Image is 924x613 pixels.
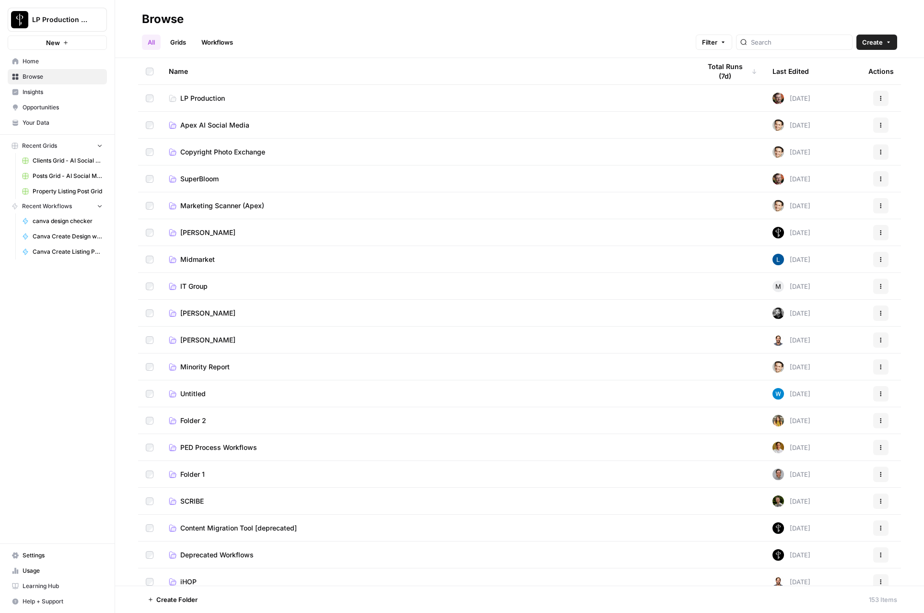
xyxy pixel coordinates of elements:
[180,120,249,130] span: Apex AI Social Media
[8,54,107,69] a: Home
[772,93,810,104] div: [DATE]
[180,308,235,318] span: [PERSON_NAME]
[142,12,184,27] div: Browse
[169,416,685,425] a: Folder 2
[772,334,810,346] div: [DATE]
[180,282,208,291] span: IT Group
[169,120,685,130] a: Apex AI Social Media
[8,594,107,609] button: Help + Support
[772,576,810,588] div: [DATE]
[751,37,848,47] input: Search
[164,35,192,50] a: Grids
[180,362,230,372] span: Minority Report
[180,94,225,103] span: LP Production
[772,415,810,426] div: [DATE]
[772,119,810,131] div: [DATE]
[772,307,784,319] img: w50xlh1naze4627dnbfjqd4btcln
[772,173,810,185] div: [DATE]
[180,147,265,157] span: Copyright Photo Exchange
[23,566,103,575] span: Usage
[772,469,810,480] div: [DATE]
[8,8,107,32] button: Workspace: LP Production Workloads
[32,15,90,24] span: LP Production Workloads
[23,72,103,81] span: Browse
[702,37,717,47] span: Filter
[180,550,254,560] span: Deprecated Workflows
[772,227,784,238] img: wy7w4sbdaj7qdyha500izznct9l3
[33,248,103,256] span: Canva Create Listing Posts (human review to pick properties)
[23,57,103,66] span: Home
[8,199,107,213] button: Recent Workflows
[772,361,810,373] div: [DATE]
[23,582,103,590] span: Learning Hub
[180,228,235,237] span: [PERSON_NAME]
[772,549,810,561] div: [DATE]
[18,153,107,168] a: Clients Grid - AI Social Media
[772,415,784,426] img: jujf9ugd1y9aii76pf9yarlb26xy
[196,35,239,50] a: Workflows
[18,184,107,199] a: Property Listing Post Grid
[772,254,784,265] img: ytzwuzx6khwl459aly6hhom9lt3a
[180,443,257,452] span: PED Process Workflows
[180,470,205,479] span: Folder 1
[180,255,215,264] span: Midmarket
[22,202,72,211] span: Recent Workflows
[772,173,784,185] img: ek1x7jvswsmo9dhftwa1xhhhh80n
[8,578,107,594] a: Learning Hub
[772,334,784,346] img: fdbthlkohqvq3b2ybzi3drh0kqcb
[169,228,685,237] a: [PERSON_NAME]
[772,522,810,534] div: [DATE]
[169,282,685,291] a: IT Group
[169,577,685,587] a: iHOP
[169,470,685,479] a: Folder 1
[169,443,685,452] a: PED Process Workflows
[772,146,784,158] img: j7temtklz6amjwtjn5shyeuwpeb0
[180,523,297,533] span: Content Migration Tool [deprecated]
[180,174,219,184] span: SuperBloom
[180,389,206,399] span: Untitled
[169,255,685,264] a: Midmarket
[142,592,203,607] button: Create Folder
[869,595,897,604] div: 153 Items
[8,563,107,578] a: Usage
[33,172,103,180] span: Posts Grid - AI Social Media
[772,442,810,453] div: [DATE]
[772,281,810,292] div: [DATE]
[18,229,107,244] a: Canva Create Design with Image based on Single prompt PERSONALIZED
[696,35,732,50] button: Filter
[33,156,103,165] span: Clients Grid - AI Social Media
[8,548,107,563] a: Settings
[169,174,685,184] a: SuperBloom
[23,597,103,606] span: Help + Support
[772,227,810,238] div: [DATE]
[169,550,685,560] a: Deprecated Workflows
[46,38,60,47] span: New
[772,388,810,400] div: [DATE]
[772,93,784,104] img: ek1x7jvswsmo9dhftwa1xhhhh80n
[169,201,685,211] a: Marketing Scanner (Apex)
[8,139,107,153] button: Recent Grids
[772,361,784,373] img: j7temtklz6amjwtjn5shyeuwpeb0
[772,469,784,480] img: 687sl25u46ey1xiwvt4n1x224os9
[169,335,685,345] a: [PERSON_NAME]
[33,217,103,225] span: canva design checker
[33,187,103,196] span: Property Listing Post Grid
[23,118,103,127] span: Your Data
[169,308,685,318] a: [PERSON_NAME]
[772,146,810,158] div: [DATE]
[169,523,685,533] a: Content Migration Tool [deprecated]
[180,201,264,211] span: Marketing Scanner (Apex)
[142,35,161,50] a: All
[772,200,784,212] img: j7temtklz6amjwtjn5shyeuwpeb0
[772,442,784,453] img: 359mkx7adlza0nq0lmj921idrx00
[169,389,685,399] a: Untitled
[156,595,198,604] span: Create Folder
[772,495,784,507] img: 0l3uqmpcmxucjvy0rsqzbc15vx5l
[23,88,103,96] span: Insights
[8,35,107,50] button: New
[772,254,810,265] div: [DATE]
[22,141,57,150] span: Recent Grids
[772,119,784,131] img: j7temtklz6amjwtjn5shyeuwpeb0
[23,103,103,112] span: Opportunities
[772,495,810,507] div: [DATE]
